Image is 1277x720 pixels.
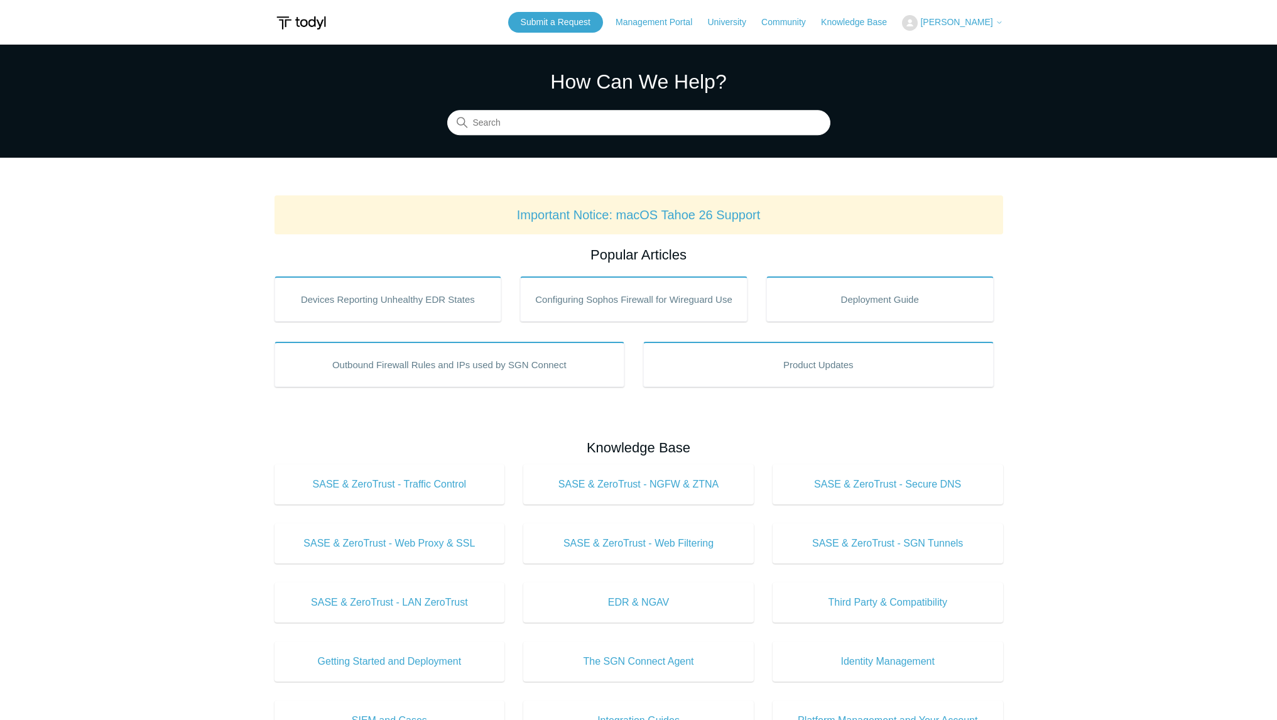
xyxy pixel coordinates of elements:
[523,641,754,682] a: The SGN Connect Agent
[517,208,761,222] a: Important Notice: macOS Tahoe 26 Support
[766,276,994,322] a: Deployment Guide
[274,11,328,35] img: Todyl Support Center Help Center home page
[791,477,984,492] span: SASE & ZeroTrust - Secure DNS
[447,67,830,97] h1: How Can We Help?
[274,582,505,623] a: SASE & ZeroTrust - LAN ZeroTrust
[274,523,505,564] a: SASE & ZeroTrust - Web Proxy & SSL
[920,17,992,27] span: [PERSON_NAME]
[707,16,758,29] a: University
[542,477,735,492] span: SASE & ZeroTrust - NGFW & ZTNA
[508,12,603,33] a: Submit a Request
[523,582,754,623] a: EDR & NGAV
[773,523,1003,564] a: SASE & ZeroTrust - SGN Tunnels
[542,536,735,551] span: SASE & ZeroTrust - Web Filtering
[293,595,486,610] span: SASE & ZeroTrust - LAN ZeroTrust
[293,477,486,492] span: SASE & ZeroTrust - Traffic Control
[274,342,625,387] a: Outbound Firewall Rules and IPs used by SGN Connect
[274,437,1003,458] h2: Knowledge Base
[616,16,705,29] a: Management Portal
[643,342,994,387] a: Product Updates
[274,641,505,682] a: Getting Started and Deployment
[821,16,899,29] a: Knowledge Base
[791,536,984,551] span: SASE & ZeroTrust - SGN Tunnels
[761,16,818,29] a: Community
[773,582,1003,623] a: Third Party & Compatibility
[902,15,1003,31] button: [PERSON_NAME]
[773,641,1003,682] a: Identity Management
[520,276,747,322] a: Configuring Sophos Firewall for Wireguard Use
[523,464,754,505] a: SASE & ZeroTrust - NGFW & ZTNA
[542,654,735,669] span: The SGN Connect Agent
[447,111,830,136] input: Search
[274,464,505,505] a: SASE & ZeroTrust - Traffic Control
[791,595,984,610] span: Third Party & Compatibility
[523,523,754,564] a: SASE & ZeroTrust - Web Filtering
[542,595,735,610] span: EDR & NGAV
[274,276,502,322] a: Devices Reporting Unhealthy EDR States
[274,244,1003,265] h2: Popular Articles
[293,654,486,669] span: Getting Started and Deployment
[773,464,1003,505] a: SASE & ZeroTrust - Secure DNS
[791,654,984,669] span: Identity Management
[293,536,486,551] span: SASE & ZeroTrust - Web Proxy & SSL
